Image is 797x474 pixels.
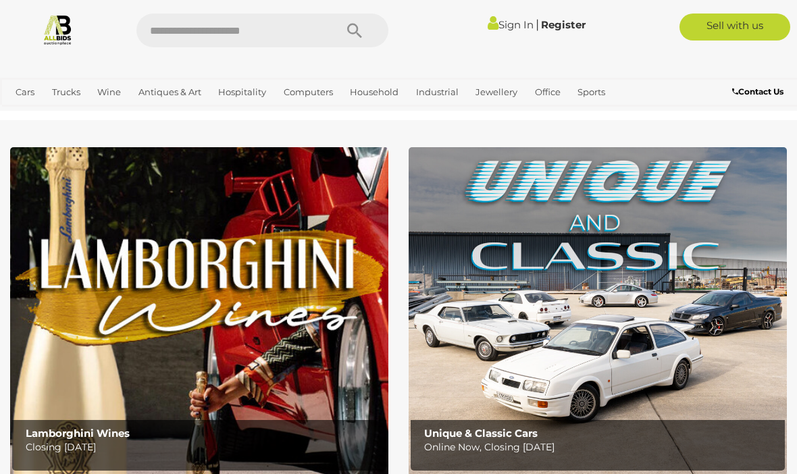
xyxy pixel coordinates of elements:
b: Contact Us [732,86,783,97]
img: Allbids.com.au [42,14,74,45]
a: Trucks [47,81,86,103]
a: Antiques & Art [133,81,207,103]
a: Jewellery [470,81,523,103]
a: Sign In [488,18,534,31]
a: Computers [278,81,338,103]
a: Register [541,18,586,31]
a: Wine [92,81,126,103]
p: Online Now, Closing [DATE] [424,439,779,456]
a: Office [530,81,566,103]
a: Industrial [411,81,464,103]
a: Sports [572,81,611,103]
a: [GEOGRAPHIC_DATA] [10,103,117,126]
b: Unique & Classic Cars [424,427,538,440]
button: Search [321,14,388,47]
a: Hospitality [213,81,272,103]
a: Contact Us [732,84,787,99]
a: Cars [10,81,40,103]
a: Sell with us [679,14,790,41]
span: | [536,17,539,32]
p: Closing [DATE] [26,439,380,456]
a: Household [344,81,404,103]
b: Lamborghini Wines [26,427,130,440]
